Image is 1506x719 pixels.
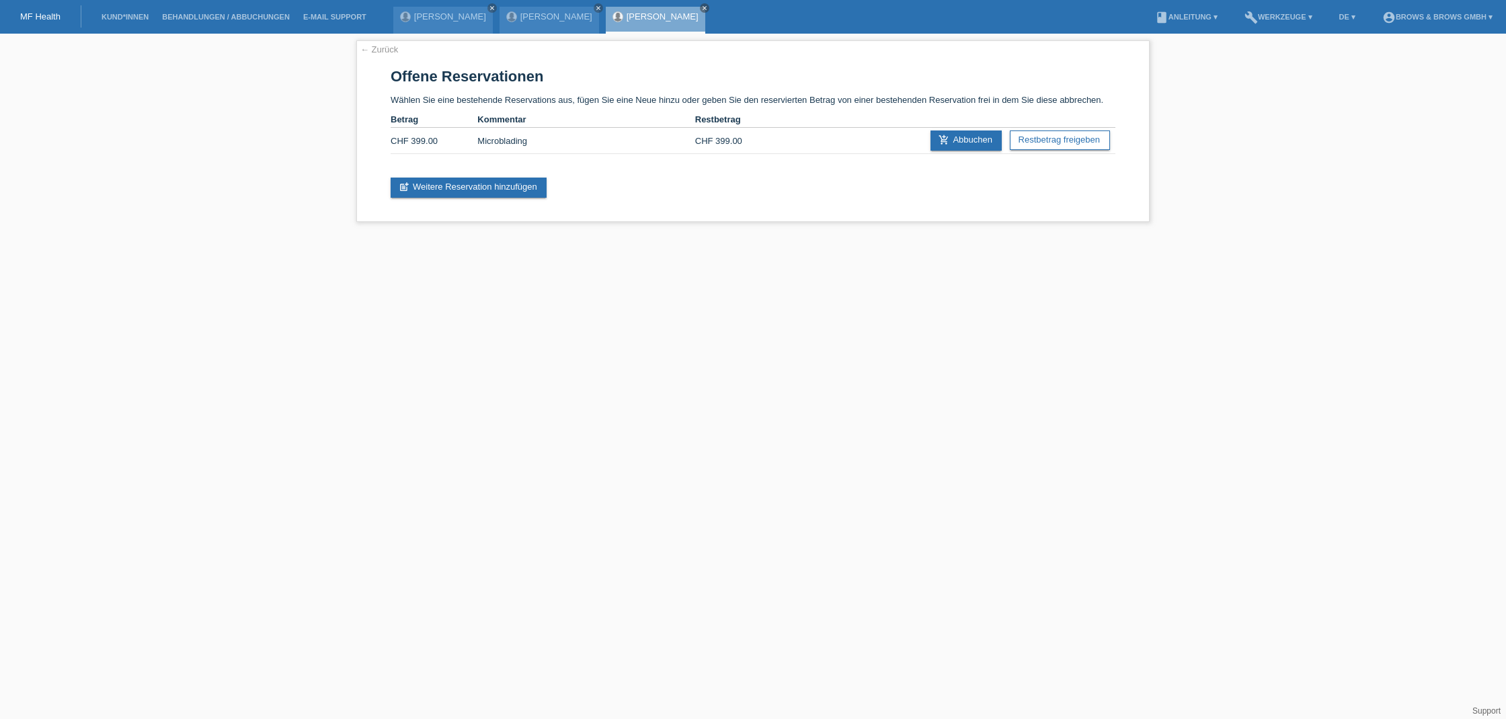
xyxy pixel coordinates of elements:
[1333,13,1362,21] a: DE ▾
[356,40,1150,222] div: Wählen Sie eine bestehende Reservations aus, fügen Sie eine Neue hinzu oder geben Sie den reservi...
[1010,130,1110,150] a: Restbetrag freigeben
[20,11,61,22] a: MF Health
[1238,13,1319,21] a: buildWerkzeuge ▾
[1155,11,1168,24] i: book
[95,13,155,21] a: Kund*innen
[594,3,603,13] a: close
[695,128,782,154] td: CHF 399.00
[930,130,1002,151] a: add_shopping_cartAbbuchen
[477,112,695,128] th: Kommentar
[391,68,1115,85] h1: Offene Reservationen
[700,3,709,13] a: close
[487,3,497,13] a: close
[391,128,477,154] td: CHF 399.00
[477,128,695,154] td: Microblading
[701,5,708,11] i: close
[1148,13,1224,21] a: bookAnleitung ▾
[414,11,486,22] a: [PERSON_NAME]
[155,13,296,21] a: Behandlungen / Abbuchungen
[296,13,373,21] a: E-Mail Support
[695,112,782,128] th: Restbetrag
[1382,11,1396,24] i: account_circle
[1244,11,1258,24] i: build
[520,11,592,22] a: [PERSON_NAME]
[1376,13,1499,21] a: account_circleBrows & Brows GmbH ▾
[595,5,602,11] i: close
[391,112,477,128] th: Betrag
[399,182,409,192] i: post_add
[360,44,398,54] a: ← Zurück
[939,135,949,145] i: add_shopping_cart
[1472,706,1501,716] a: Support
[489,5,496,11] i: close
[391,178,547,198] a: post_addWeitere Reservation hinzufügen
[627,11,699,22] a: [PERSON_NAME]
